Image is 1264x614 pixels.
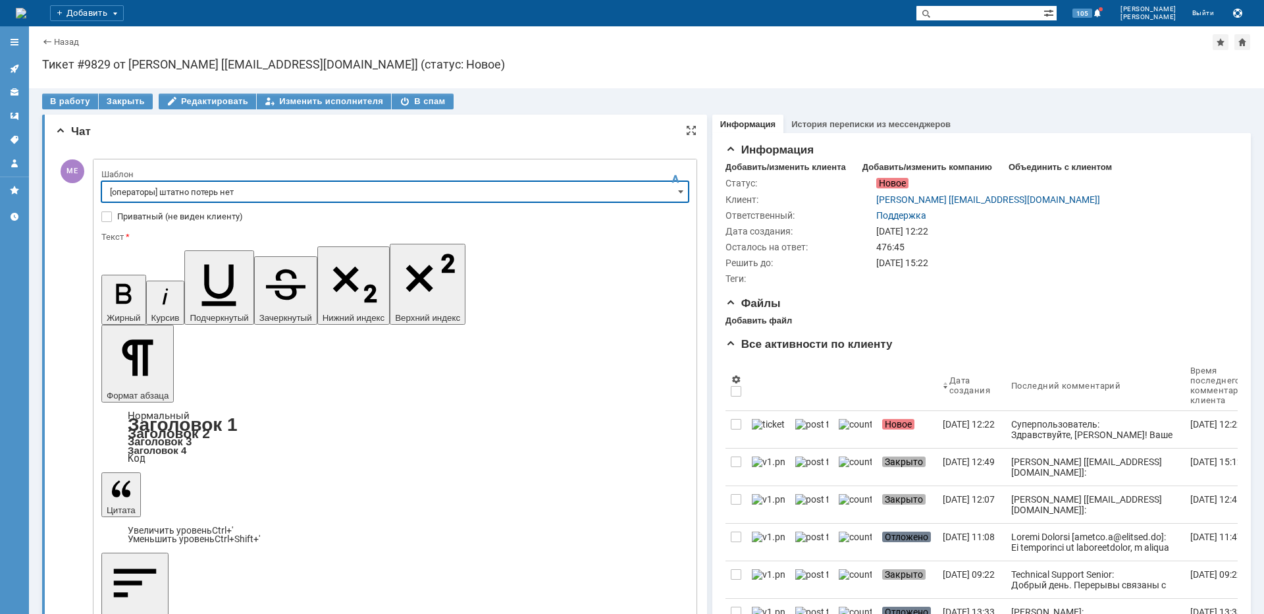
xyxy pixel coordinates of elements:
[101,275,146,325] button: Жирный
[876,210,926,221] a: Поддержка
[725,144,814,156] span: Информация
[731,374,741,385] span: Настройки
[725,162,846,173] div: Добавить/изменить клиента
[4,82,25,103] a: Клиенты
[101,233,686,241] div: Текст
[839,457,872,467] img: counter.png
[882,494,926,505] span: Закрыто
[876,194,1100,205] a: [PERSON_NAME] [[EMAIL_ADDRESS][DOMAIN_NAME]]
[795,494,828,505] img: post ticket.png
[259,313,312,323] span: Зачеркнутый
[790,561,833,598] a: post ticket.png
[55,125,91,138] span: Чат
[1185,360,1264,411] th: Время последнего комментария клиента
[747,524,790,561] a: v1.png
[937,561,1006,598] a: [DATE] 09:22
[4,58,25,79] a: Активности
[795,532,828,542] img: post ticket.png
[882,419,914,430] span: Новое
[795,457,828,467] img: post ticket.png
[1185,524,1264,561] a: [DATE] 11:47
[877,411,937,448] a: Новое
[877,449,937,486] a: Закрыто
[937,411,1006,448] a: [DATE] 12:22
[725,178,874,188] div: Статус:
[1190,494,1242,505] div: [DATE] 12:45
[54,37,79,47] a: Назад
[725,210,874,221] div: Ответственный:
[833,486,877,523] a: counter.png
[128,525,233,536] a: Increase
[725,316,792,326] div: Добавить файл
[937,524,1006,561] a: [DATE] 11:08
[877,486,937,523] a: Закрыто
[101,526,689,544] div: Цитата
[1185,449,1264,486] a: [DATE] 15:12
[937,486,1006,523] a: [DATE] 12:07
[876,178,908,188] span: Новое
[752,419,785,430] img: ticket_notification.png
[4,153,25,174] a: Мой профиль
[107,313,141,323] span: Жирный
[833,449,877,486] a: counter.png
[1230,5,1246,21] button: Сохранить лог
[882,457,926,467] span: Закрыто
[101,412,689,463] div: Формат абзаца
[949,376,990,395] div: Дата создания
[16,8,26,18] img: logo
[101,325,174,403] button: Формат абзаца
[117,211,686,222] label: Приватный (не виден клиенту)
[128,414,238,435] a: Заголовок 1
[61,159,84,183] span: МЕ
[790,524,833,561] a: post ticket.png
[795,419,828,430] img: post ticket.png
[1006,486,1185,523] a: [PERSON_NAME] [[EMAIL_ADDRESS][DOMAIN_NAME]]: Да, сейчас работает. Падал в момент обращения. --- ...
[937,360,1006,411] th: Дата создания
[128,410,190,422] a: Нормальный
[795,569,828,580] img: post ticket.png
[1190,532,1242,542] div: [DATE] 11:47
[725,194,874,205] div: Клиент:
[752,494,785,505] img: v1.png
[877,524,937,561] a: Отложено
[101,170,686,179] div: Шаблон
[791,119,951,129] a: История переписки из мессенджеров
[747,449,790,486] a: v1.png
[1213,34,1228,50] div: Добавить в избранное
[4,105,25,126] a: Шаблоны комментариев
[190,313,248,323] span: Подчеркнутый
[395,313,460,323] span: Верхний индекс
[839,419,872,430] img: counter.png
[862,162,992,173] div: Добавить/изменить компанию
[1185,411,1264,448] a: [DATE] 12:22
[317,246,390,325] button: Нижний индекс
[686,125,697,136] div: На всю страницу
[254,256,317,325] button: Зачеркнутый
[42,58,1251,71] div: Тикет #9829 от [PERSON_NAME] [[EMAIL_ADDRESS][DOMAIN_NAME]] (статус: Новое)
[128,426,210,441] a: Заголовок 2
[943,457,995,467] div: [DATE] 12:49
[1072,9,1092,18] span: 105
[146,281,185,325] button: Курсив
[725,338,893,350] span: Все активности по клиенту
[1006,561,1185,598] a: Technical Support Senior: Добрый день. Перерывы связаны с аномальным ливнем в данном районе.
[1190,569,1242,580] div: [DATE] 09:22
[1185,561,1264,598] a: [DATE] 09:22
[128,445,186,456] a: Заголовок 4
[747,561,790,598] a: v1.png
[107,391,169,401] span: Формат абзаца
[752,532,785,542] img: v1.png
[725,297,781,310] span: Файлы
[839,494,872,505] img: counter.png
[720,119,776,129] a: Информация
[790,411,833,448] a: post ticket.png
[1185,486,1264,523] a: [DATE] 12:45
[876,242,1230,252] div: 476:45
[882,532,931,542] span: Отложено
[1120,13,1176,21] span: [PERSON_NAME]
[725,273,874,284] div: Теги:
[1006,411,1185,448] a: Суперпользователь: Здравствуйте, [PERSON_NAME]! Ваше обращение зарегистрировано в Службе Техничес...
[1190,366,1248,405] div: Время последнего комментария клиента
[877,561,937,598] a: Закрыто
[212,525,233,536] span: Ctrl+'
